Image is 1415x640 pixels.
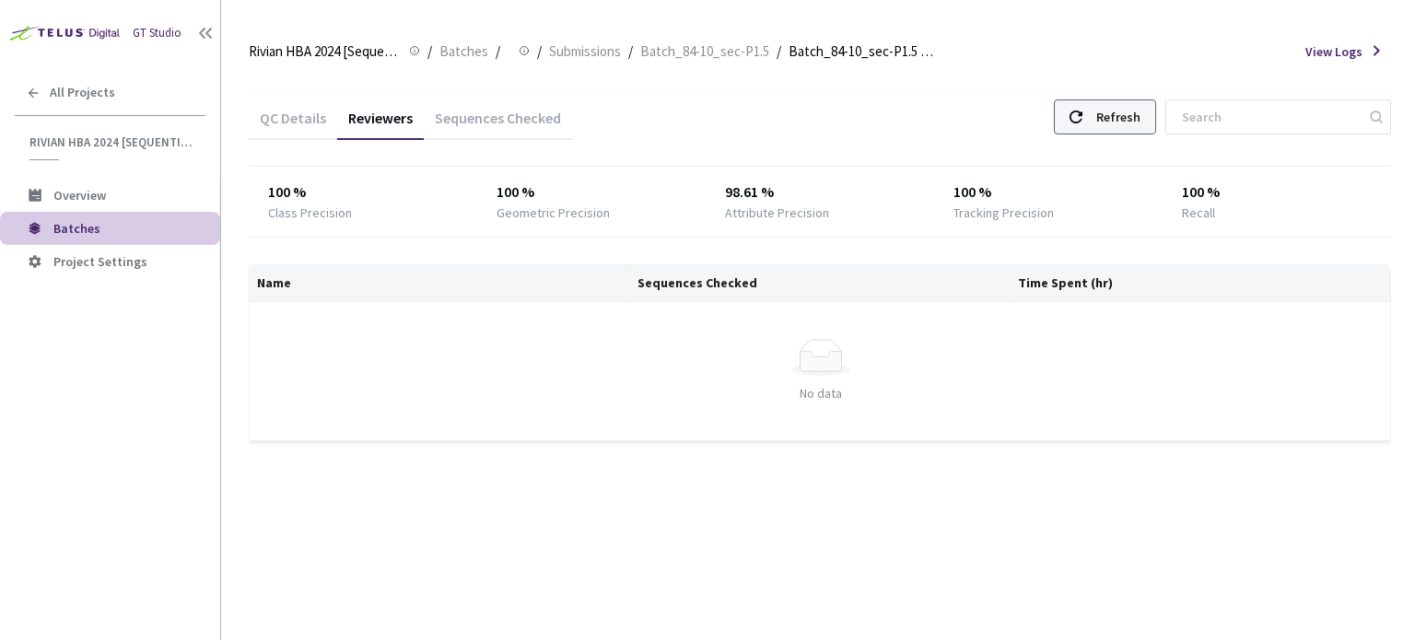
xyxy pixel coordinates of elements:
[53,253,147,270] span: Project Settings
[337,109,424,140] div: Reviewers
[497,181,687,204] div: 100 %
[630,265,1011,302] th: Sequences Checked
[1011,265,1391,302] th: Time Spent (hr)
[1096,100,1140,134] div: Refresh
[953,204,1054,222] div: Tracking Precision
[777,41,781,63] li: /
[439,41,488,63] span: Batches
[53,187,106,204] span: Overview
[264,383,1377,403] div: No data
[268,181,459,204] div: 100 %
[249,41,398,63] span: Rivian HBA 2024 [Sequential]
[133,25,181,42] div: GT Studio
[50,85,115,100] span: All Projects
[29,134,194,150] span: Rivian HBA 2024 [Sequential]
[1171,100,1367,134] input: Search
[436,41,492,61] a: Batches
[545,41,625,61] a: Submissions
[424,109,572,140] div: Sequences Checked
[1305,42,1362,61] span: View Logs
[725,204,829,222] div: Attribute Precision
[53,220,100,237] span: Batches
[725,181,916,204] div: 98.61 %
[640,41,769,63] span: Batch_84-10_sec-P1.5
[497,204,610,222] div: Geometric Precision
[1182,204,1215,222] div: Recall
[427,41,432,63] li: /
[250,265,630,302] th: Name
[628,41,633,63] li: /
[549,41,621,63] span: Submissions
[268,204,352,222] div: Class Precision
[789,41,938,63] span: Batch_84-10_sec-P1.5 QC - [DATE]
[496,41,500,63] li: /
[1182,181,1373,204] div: 100 %
[249,109,337,140] div: QC Details
[953,181,1144,204] div: 100 %
[637,41,773,61] a: Batch_84-10_sec-P1.5
[537,41,542,63] li: /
